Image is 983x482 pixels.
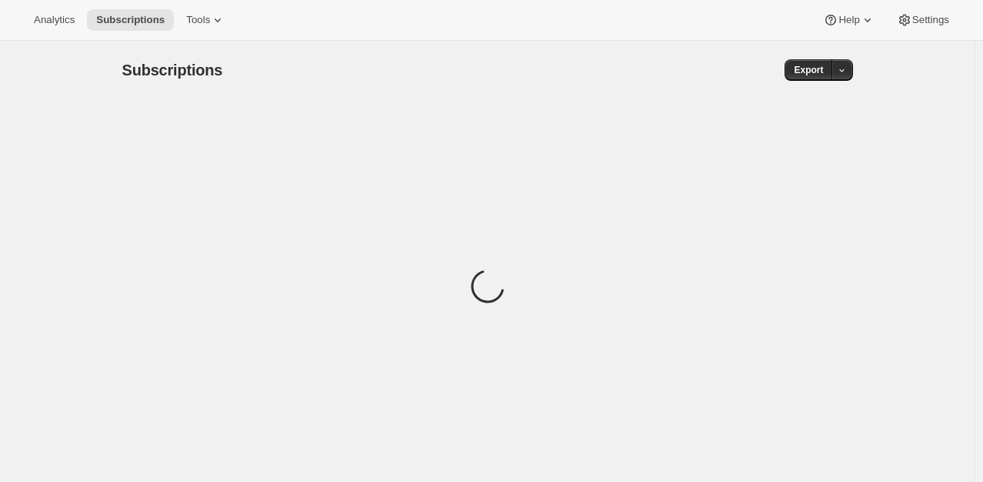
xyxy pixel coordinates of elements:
[912,14,949,26] span: Settings
[122,62,223,79] span: Subscriptions
[25,9,84,31] button: Analytics
[794,64,823,76] span: Export
[96,14,165,26] span: Subscriptions
[34,14,75,26] span: Analytics
[186,14,210,26] span: Tools
[838,14,859,26] span: Help
[785,59,832,81] button: Export
[814,9,884,31] button: Help
[177,9,235,31] button: Tools
[87,9,174,31] button: Subscriptions
[888,9,958,31] button: Settings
